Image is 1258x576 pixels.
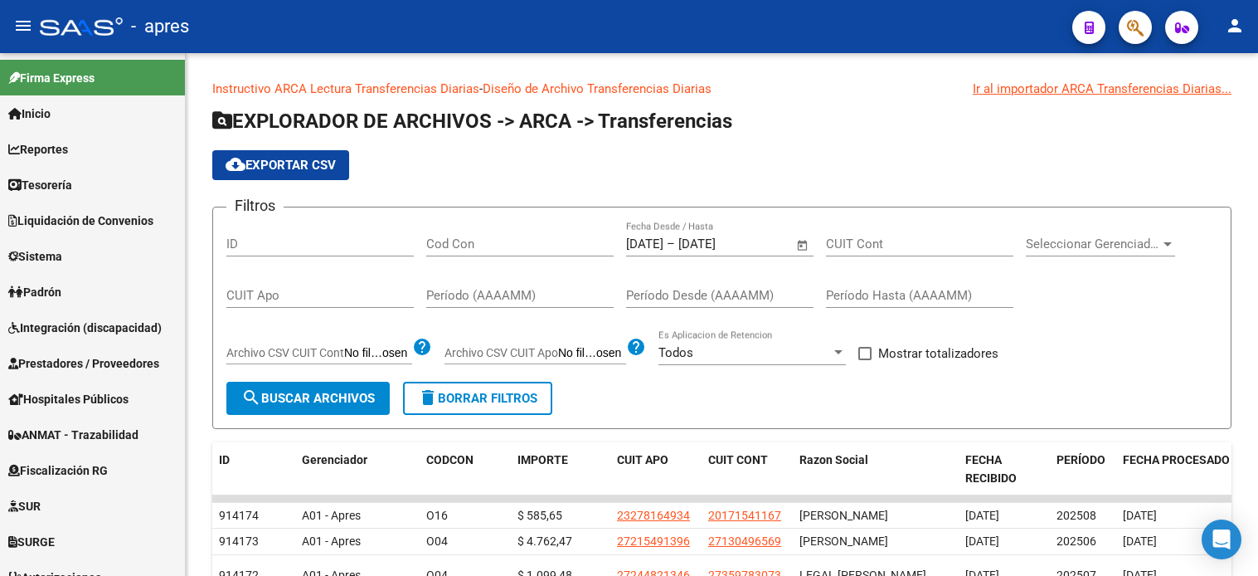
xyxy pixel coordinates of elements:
span: Razon Social [799,453,868,466]
span: Padrón [8,283,61,301]
button: Open calendar [794,236,813,255]
mat-icon: cloud_download [226,154,245,174]
a: Diseño de Archivo Transferencias Diarias [483,81,712,96]
button: Exportar CSV [212,150,349,180]
span: 202506 [1056,535,1096,548]
span: 914174 [219,509,259,522]
span: Todos [658,345,693,360]
span: Archivo CSV CUIT Cont [226,346,344,359]
span: [DATE] [1123,535,1157,548]
input: Fecha inicio [626,237,663,251]
span: Gerenciador [302,453,367,466]
span: Integración (discapacidad) [8,319,162,337]
span: CUIT APO [617,453,668,466]
mat-icon: menu [13,16,33,36]
div: Open Intercom Messenger [1202,520,1241,559]
span: Buscar Archivos [241,391,375,406]
span: PERÍODO [1056,453,1105,466]
datatable-header-cell: PERÍODO [1050,442,1116,497]
span: IMPORTE [517,453,568,466]
span: 27215491396 [617,535,690,548]
span: Mostrar totalizadores [878,344,998,364]
span: FECHA PROCESADO [1123,453,1230,466]
mat-icon: help [412,337,432,357]
span: O16 [426,509,448,522]
a: Instructivo ARCA Lectura Transferencias Diarias [212,81,479,96]
span: [DATE] [965,535,999,548]
span: FECHA RECIBIDO [965,453,1017,486]
span: 23278164934 [617,509,690,522]
span: Archivo CSV CUIT Apo [444,346,558,359]
span: 202508 [1056,509,1096,522]
span: [PERSON_NAME] [799,535,888,548]
span: 27130496569 [708,535,781,548]
datatable-header-cell: CUIT APO [610,442,702,497]
span: Seleccionar Gerenciador [1026,237,1160,251]
span: CUIT CONT [708,453,768,466]
span: Liquidación de Convenios [8,212,153,230]
span: Fiscalización RG [8,461,108,480]
span: Firma Express [8,69,95,87]
datatable-header-cell: IMPORTE [511,442,610,497]
span: EXPLORADOR DE ARCHIVOS -> ARCA -> Transferencias [212,110,732,133]
span: Borrar Filtros [418,391,537,406]
h3: Filtros [226,194,284,217]
span: $ 585,65 [517,509,562,522]
p: - [212,80,1231,98]
datatable-header-cell: FECHA PROCESADO [1116,442,1241,497]
span: ANMAT - Trazabilidad [8,426,138,444]
datatable-header-cell: Razon Social [793,442,959,497]
span: SUR [8,497,41,515]
span: - apres [131,8,189,45]
span: Prestadores / Proveedores [8,354,159,373]
input: Fecha fin [678,237,759,251]
input: Archivo CSV CUIT Cont [344,346,412,361]
datatable-header-cell: CUIT CONT [702,442,793,497]
datatable-header-cell: FECHA RECIBIDO [959,442,1050,497]
input: Archivo CSV CUIT Apo [558,346,626,361]
mat-icon: person [1225,16,1245,36]
span: Tesorería [8,176,72,194]
span: Exportar CSV [226,158,336,173]
datatable-header-cell: CODCON [420,442,478,497]
span: CODCON [426,453,474,466]
span: [PERSON_NAME] [799,509,888,522]
span: 20171541167 [708,509,781,522]
button: Borrar Filtros [403,382,552,415]
span: ID [219,453,230,466]
span: SURGE [8,533,55,551]
mat-icon: help [626,337,646,357]
span: Reportes [8,140,68,159]
datatable-header-cell: ID [212,442,295,497]
div: Ir al importador ARCA Transferencias Diarias... [973,80,1231,98]
span: – [667,237,675,251]
span: O04 [426,535,448,548]
span: [DATE] [965,509,999,522]
mat-icon: delete [418,388,438,408]
span: A01 - Apres [302,509,361,522]
span: Inicio [8,105,51,123]
button: Buscar Archivos [226,382,390,415]
span: Sistema [8,247,62,266]
mat-icon: search [241,388,261,408]
span: $ 4.762,47 [517,535,572,548]
span: A01 - Apres [302,535,361,548]
span: Hospitales Públicos [8,390,129,408]
datatable-header-cell: Gerenciador [295,442,420,497]
span: [DATE] [1123,509,1157,522]
span: 914173 [219,535,259,548]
